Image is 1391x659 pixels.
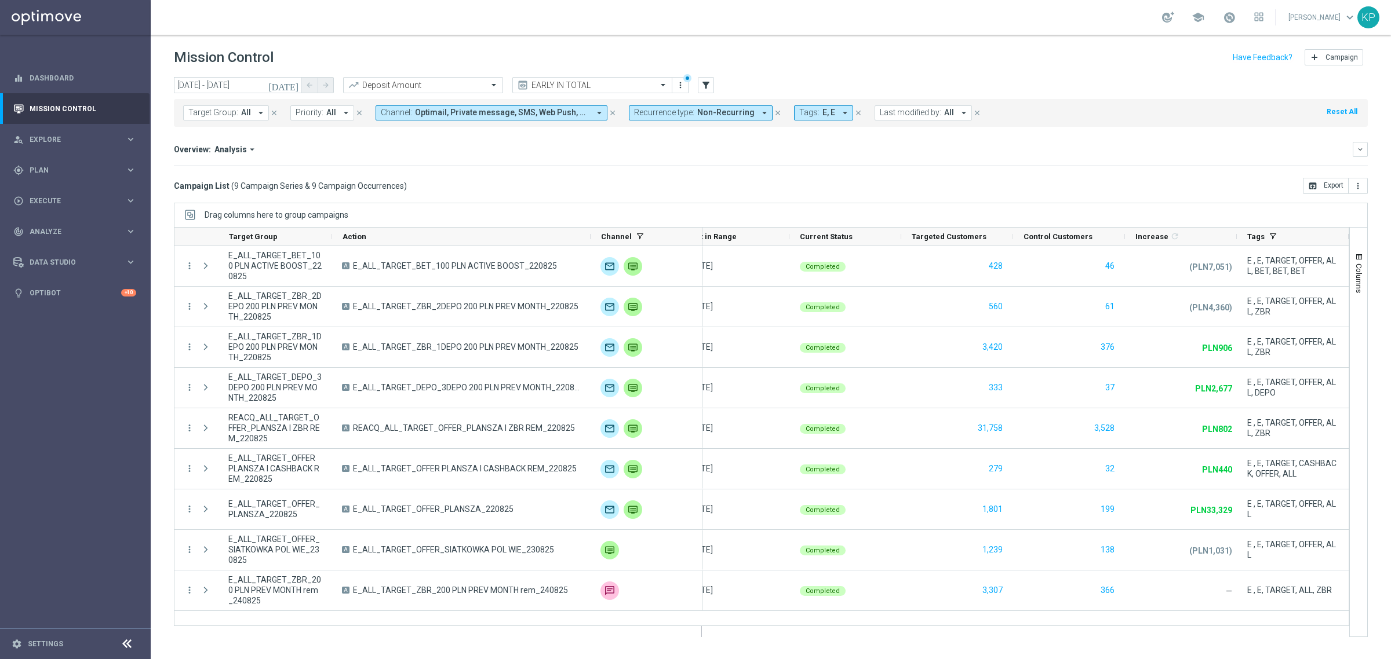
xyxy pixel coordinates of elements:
span: A [342,424,349,431]
button: [DATE] [267,77,301,94]
span: Non-Recurring [697,108,755,118]
button: Last modified by: All arrow_drop_down [875,105,972,120]
div: Press SPACE to select this row. [174,246,702,287]
button: close [853,107,864,119]
p: PLN2,677 [1195,383,1232,394]
button: close [972,107,982,119]
button: more_vert [1349,178,1368,194]
span: Targeted Customers [912,232,986,241]
span: Completed [806,587,840,595]
span: Last modified by: [880,108,941,118]
i: lightbulb [13,288,24,298]
span: Columns [1354,263,1364,293]
colored-tag: Completed [800,504,846,515]
i: close [854,109,862,117]
span: Completed [806,547,840,554]
span: A [342,384,349,391]
span: E , E, TARGET, OFFER, ALL, ZBR [1247,296,1339,317]
div: Optimail [600,460,619,478]
p: PLN906 [1202,343,1232,353]
span: E_ALL_TARGET_ZBR_2DEPO 200 PLN PREV MONTH_220825 [353,301,578,312]
span: E_ALL_TARGET_BET_100 PLN ACTIVE BOOST_220825 [353,261,557,271]
img: Optimail [600,257,619,276]
button: Priority: All arrow_drop_down [290,105,354,120]
h3: Campaign List [174,181,407,191]
span: REACQ_ALL_TARGET_OFFER_PLANSZA I ZBR REM_220825 [353,423,575,433]
button: Target Group: All arrow_drop_down [183,105,269,120]
div: Mission Control [13,93,136,124]
div: Optibot [13,277,136,308]
i: more_vert [184,463,195,474]
span: Completed [806,303,840,311]
i: more_vert [184,544,195,555]
span: ( [231,181,234,191]
a: Optibot [30,277,121,308]
span: Current Status [800,232,853,241]
span: Channel [601,232,632,241]
i: more_vert [184,382,195,393]
span: school [1192,11,1204,24]
div: Press SPACE to select this row. [566,246,1349,287]
span: All [944,108,954,118]
i: keyboard_arrow_down [1356,145,1364,153]
button: track_changes Analyze keyboard_arrow_right [13,227,137,236]
i: trending_up [348,79,359,91]
span: Completed [806,466,840,473]
i: arrow_drop_down [759,108,770,118]
i: equalizer [13,73,24,83]
i: arrow_drop_down [247,144,257,155]
input: Select date range [174,77,301,93]
div: Private message [600,541,619,559]
span: E_ALL_TARGET_DEPO_3DEPO 200 PLN PREV MONTH_220825 [353,382,581,393]
button: more_vert [184,301,195,312]
p: (PLN1,031) [1189,545,1232,556]
span: A [342,587,349,594]
i: add [1310,53,1319,62]
button: Reset All [1326,105,1359,118]
span: Analysis [214,144,247,155]
button: 61 [1104,299,1116,314]
span: Data Studio [30,259,125,266]
img: Private message [624,500,642,519]
span: E , E, TARGET, OFFER, ALL [1247,539,1339,560]
span: E , E, TARGET, OFFER, ALL [1247,499,1339,519]
span: Execute [30,197,125,204]
button: 560 [988,299,1004,314]
button: 1,801 [981,502,1004,517]
span: — [1226,587,1232,596]
i: play_circle_outline [13,196,24,206]
span: Completed [806,425,840,433]
button: 1,239 [981,543,1004,557]
div: Press SPACE to select this row. [174,489,702,530]
div: lightbulb Optibot +10 [13,288,137,298]
i: keyboard_arrow_right [125,195,136,206]
button: play_circle_outline Execute keyboard_arrow_right [13,196,137,206]
div: Optimail [600,298,619,316]
colored-tag: Completed [800,423,846,434]
div: Press SPACE to select this row. [566,368,1349,408]
button: more_vert [184,261,195,271]
i: person_search [13,134,24,145]
span: Calculate column [1168,230,1179,243]
i: keyboard_arrow_right [125,257,136,268]
span: Target Group: [188,108,238,118]
a: Mission Control [30,93,136,124]
span: E_ALL_TARGET_ZBR_1DEPO 200 PLN PREV MONTH_220825 [353,342,578,352]
span: E_ALL_TARGET_DEPO_3DEPO 200 PLN PREV MONTH_220825 [228,372,322,403]
div: Private message [624,460,642,478]
i: open_in_browser [1308,181,1317,191]
div: Dashboard [13,63,136,93]
span: keyboard_arrow_down [1343,11,1356,24]
button: more_vert [184,585,195,595]
button: Mission Control [13,104,137,114]
span: E , E, TARGET, OFFER, ALL, ZBR [1247,418,1339,438]
button: arrow_back [301,77,318,93]
span: Recurrence type: [634,108,694,118]
span: A [342,303,349,310]
span: Target Group [229,232,278,241]
i: arrow_drop_down [959,108,969,118]
button: open_in_browser Export [1303,178,1349,194]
